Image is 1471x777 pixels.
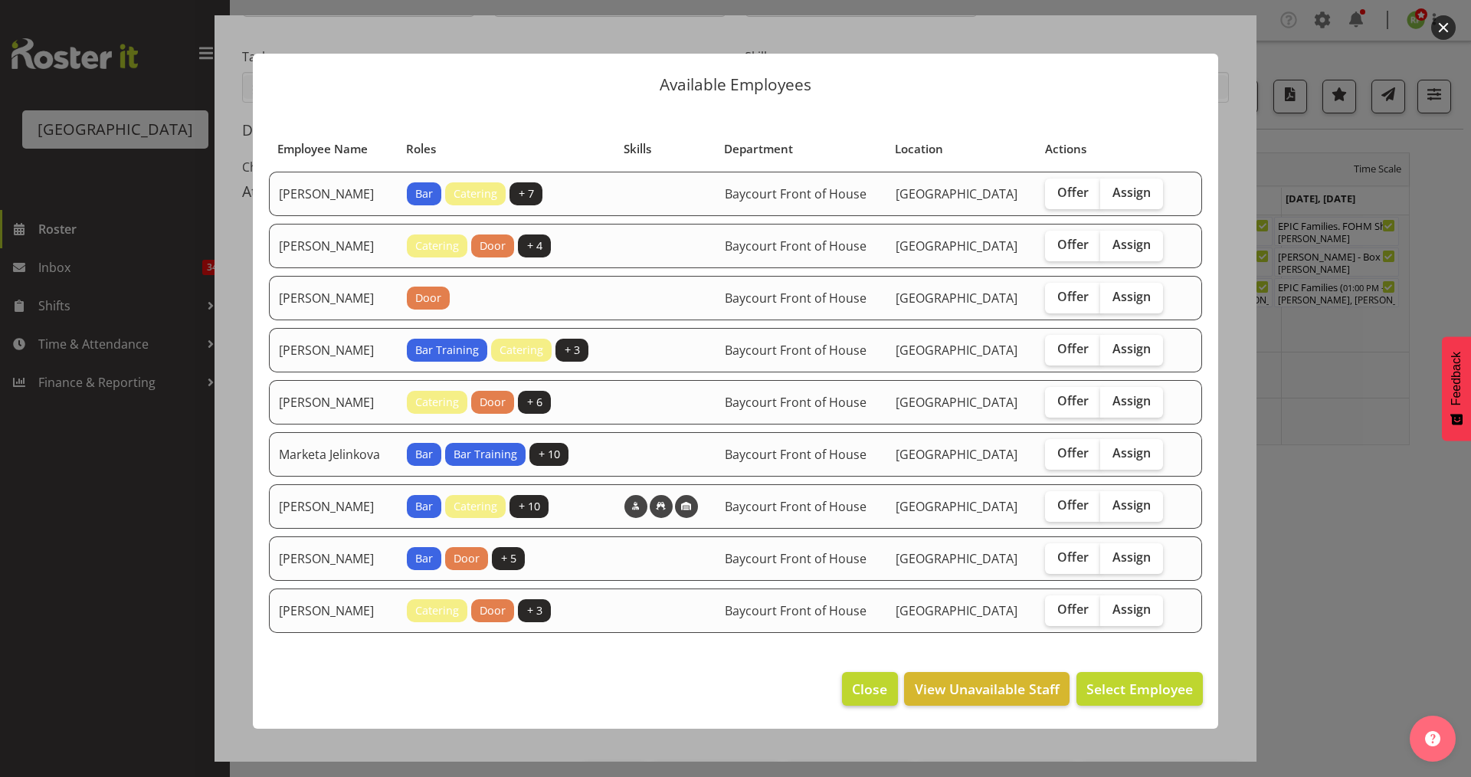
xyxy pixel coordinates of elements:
span: [GEOGRAPHIC_DATA] [896,290,1017,307]
button: Feedback - Show survey [1442,336,1471,441]
span: Offer [1057,289,1089,304]
button: Select Employee [1076,672,1203,706]
span: [GEOGRAPHIC_DATA] [896,446,1017,463]
span: Door [480,602,506,619]
span: Catering [454,498,497,515]
span: Door [480,238,506,254]
span: Catering [415,238,459,254]
span: Roles [406,140,436,158]
span: Door [454,550,480,567]
span: Door [480,394,506,411]
span: Location [895,140,943,158]
span: Select Employee [1086,680,1193,698]
span: Bar [415,550,433,567]
span: + 3 [527,602,542,619]
span: Assign [1112,185,1151,200]
span: Employee Name [277,140,368,158]
img: help-xxl-2.png [1425,731,1440,746]
span: Feedback [1450,352,1463,405]
span: [GEOGRAPHIC_DATA] [896,238,1017,254]
span: Skills [624,140,651,158]
button: Close [842,672,897,706]
span: + 7 [519,185,534,202]
span: + 10 [539,446,560,463]
span: Offer [1057,237,1089,252]
span: Baycourt Front of House [725,394,867,411]
span: Catering [415,394,459,411]
span: Offer [1057,393,1089,408]
span: Assign [1112,445,1151,461]
td: [PERSON_NAME] [269,536,398,581]
span: Offer [1057,445,1089,461]
span: Assign [1112,393,1151,408]
td: [PERSON_NAME] [269,172,398,216]
span: [GEOGRAPHIC_DATA] [896,185,1017,202]
span: + 10 [519,498,540,515]
span: Baycourt Front of House [725,290,867,307]
span: Assign [1112,602,1151,617]
span: Catering [454,185,497,202]
td: [PERSON_NAME] [269,380,398,425]
td: Marketa Jelinkova [269,432,398,477]
span: Offer [1057,549,1089,565]
span: Close [852,679,887,699]
span: [GEOGRAPHIC_DATA] [896,342,1017,359]
span: Assign [1112,237,1151,252]
span: Department [724,140,793,158]
span: Baycourt Front of House [725,498,867,515]
span: [GEOGRAPHIC_DATA] [896,602,1017,619]
span: Offer [1057,602,1089,617]
span: Assign [1112,289,1151,304]
td: [PERSON_NAME] [269,328,398,372]
span: [GEOGRAPHIC_DATA] [896,550,1017,567]
span: Bar [415,498,433,515]
span: Offer [1057,497,1089,513]
span: + 5 [501,550,516,567]
span: Door [415,290,441,307]
span: Assign [1112,549,1151,565]
span: Assign [1112,497,1151,513]
span: [GEOGRAPHIC_DATA] [896,394,1017,411]
span: Baycourt Front of House [725,550,867,567]
span: Baycourt Front of House [725,238,867,254]
span: Bar [415,185,433,202]
span: Baycourt Front of House [725,602,867,619]
td: [PERSON_NAME] [269,588,398,633]
span: Offer [1057,341,1089,356]
span: + 3 [565,342,580,359]
button: View Unavailable Staff [904,672,1069,706]
span: View Unavailable Staff [915,679,1060,699]
span: Bar [415,446,433,463]
span: Actions [1045,140,1086,158]
span: Offer [1057,185,1089,200]
td: [PERSON_NAME] [269,276,398,320]
span: Bar Training [415,342,479,359]
span: [GEOGRAPHIC_DATA] [896,498,1017,515]
p: Available Employees [268,77,1203,93]
span: + 4 [527,238,542,254]
span: Baycourt Front of House [725,446,867,463]
td: [PERSON_NAME] [269,484,398,529]
td: [PERSON_NAME] [269,224,398,268]
span: + 6 [527,394,542,411]
span: Baycourt Front of House [725,185,867,202]
span: Assign [1112,341,1151,356]
span: Catering [415,602,459,619]
span: Baycourt Front of House [725,342,867,359]
span: Catering [500,342,543,359]
span: Bar Training [454,446,517,463]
